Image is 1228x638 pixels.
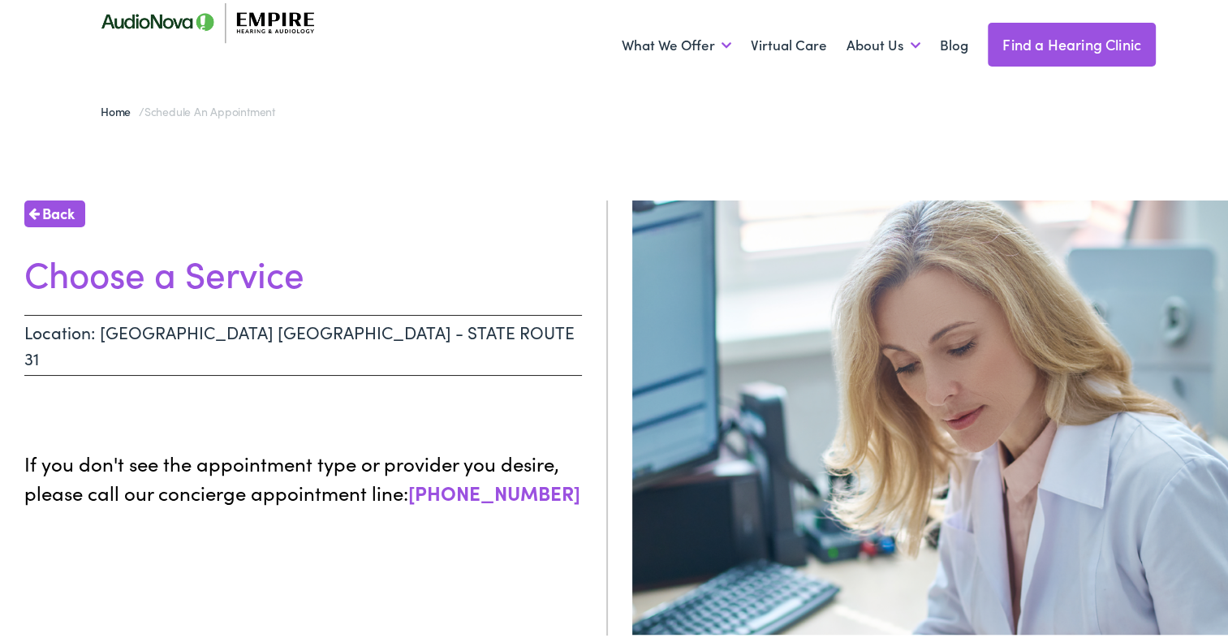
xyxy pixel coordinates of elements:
[101,100,275,116] span: /
[847,12,920,72] a: About Us
[42,199,75,221] span: Back
[101,100,139,116] a: Home
[751,12,827,72] a: Virtual Care
[24,312,582,373] p: Location: [GEOGRAPHIC_DATA] [GEOGRAPHIC_DATA] - STATE ROUTE 31
[940,12,968,72] a: Blog
[988,19,1156,63] a: Find a Hearing Clinic
[408,476,580,502] a: [PHONE_NUMBER]
[24,197,85,224] a: Back
[24,446,582,504] p: If you don't see the appointment type or provider you desire, please call our concierge appointme...
[144,100,275,116] span: Schedule an Appointment
[622,12,731,72] a: What We Offer
[24,248,582,291] h1: Choose a Service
